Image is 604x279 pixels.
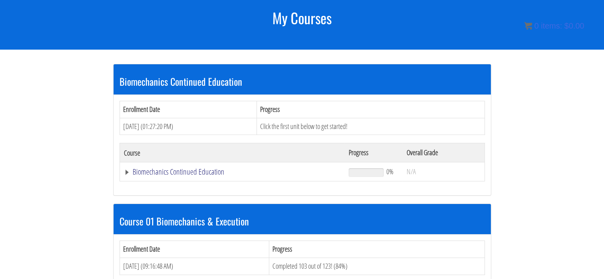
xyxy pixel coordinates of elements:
span: 0% [386,167,394,176]
span: items: [541,21,562,30]
th: Progress [257,101,484,118]
h3: Biomechanics Continued Education [120,76,485,87]
td: Completed 103 out of 123! (84%) [269,258,484,275]
span: 0 [534,21,538,30]
td: N/A [403,162,484,181]
th: Progress [269,241,484,258]
img: icon11.png [524,22,532,30]
th: Enrollment Date [120,241,269,258]
bdi: 0.00 [564,21,584,30]
th: Enrollment Date [120,101,257,118]
th: Overall Grade [403,143,484,162]
span: $ [564,21,569,30]
th: Course [120,143,345,162]
a: 0 items: $0.00 [524,21,584,30]
td: [DATE] (09:16:48 AM) [120,258,269,275]
td: [DATE] (01:27:20 PM) [120,118,257,135]
h3: Course 01 Biomechanics & Execution [120,216,485,226]
td: Click the first unit below to get started! [257,118,484,135]
a: Biomechanics Continued Education [124,168,341,176]
th: Progress [345,143,402,162]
